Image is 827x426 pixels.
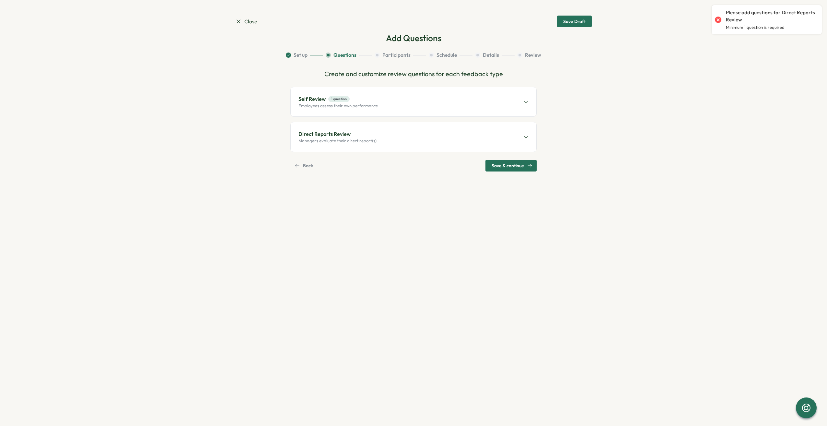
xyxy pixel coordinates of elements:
button: Set up [286,52,323,59]
a: Close [235,18,257,26]
button: Details [475,52,515,59]
span: Back [303,160,313,171]
p: Self Review [298,95,326,103]
button: Schedule [429,52,472,59]
p: Create and customize review questions for each feedback type [290,69,537,79]
div: Save Draft [563,19,586,24]
button: Save & continue [485,160,537,172]
p: Minimum 1 question is required [726,25,785,30]
button: Review [517,52,541,59]
button: Questions [326,52,372,59]
p: Direct Reports Review [298,130,351,138]
p: Please add questions for Direct Reports Review [726,9,815,23]
button: Save Draft [557,16,592,27]
h2: Add Questions [386,32,441,44]
span: 1 question [328,96,350,102]
p: Employees assess their own performance [298,103,378,109]
button: Back [290,160,319,172]
p: Managers evaluate their direct report(s) [298,138,377,144]
span: Save & continue [492,160,524,171]
button: Participants [375,52,426,59]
